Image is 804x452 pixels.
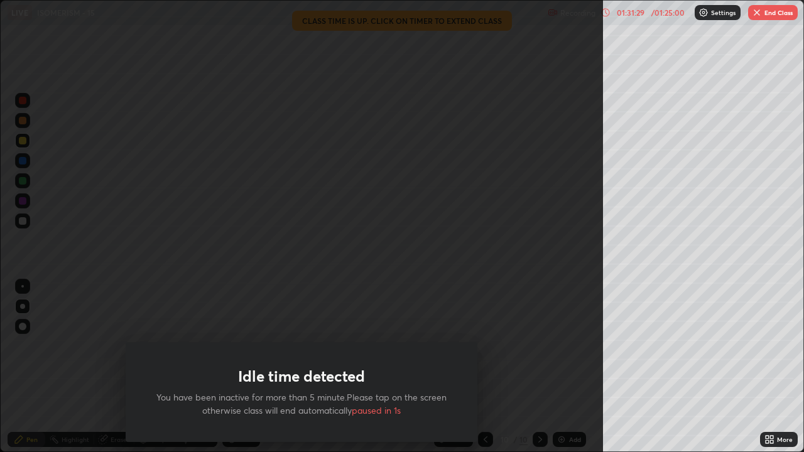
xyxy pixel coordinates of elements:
div: 01:31:29 [613,9,648,16]
p: Settings [711,9,736,16]
div: / 01:25:00 [648,9,687,16]
button: End Class [748,5,798,20]
img: class-settings-icons [698,8,709,18]
img: end-class-cross [752,8,762,18]
h1: Idle time detected [238,367,365,385]
p: You have been inactive for more than 5 minute.Please tap on the screen otherwise class will end a... [156,390,447,417]
span: paused in 1s [352,404,401,416]
div: More [777,436,793,443]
